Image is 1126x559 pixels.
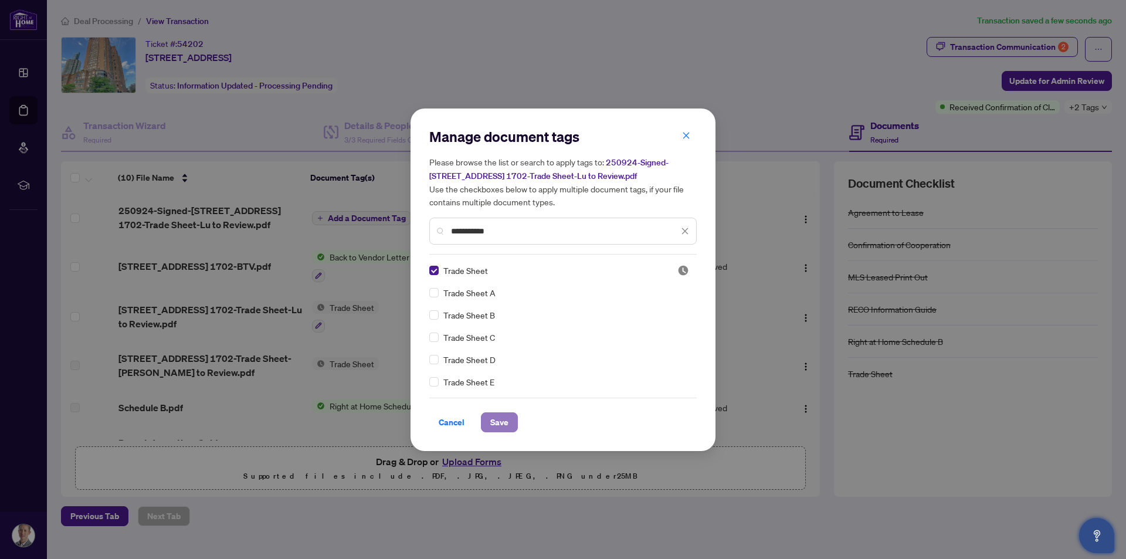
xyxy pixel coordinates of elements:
[682,131,690,140] span: close
[429,157,669,181] span: 250924-Signed-[STREET_ADDRESS] 1702-Trade Sheet-Lu to Review.pdf
[429,412,474,432] button: Cancel
[677,265,689,276] span: Pending Review
[481,412,518,432] button: Save
[439,413,464,432] span: Cancel
[443,331,495,344] span: Trade Sheet C
[681,227,689,235] span: close
[443,353,496,366] span: Trade Sheet D
[443,309,495,321] span: Trade Sheet B
[677,265,689,276] img: status
[443,286,496,299] span: Trade Sheet A
[443,375,494,388] span: Trade Sheet E
[490,413,508,432] span: Save
[429,127,697,146] h2: Manage document tags
[429,155,697,208] h5: Please browse the list or search to apply tags to: Use the checkboxes below to apply multiple doc...
[1079,518,1114,553] button: Open asap
[443,264,488,277] span: Trade Sheet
